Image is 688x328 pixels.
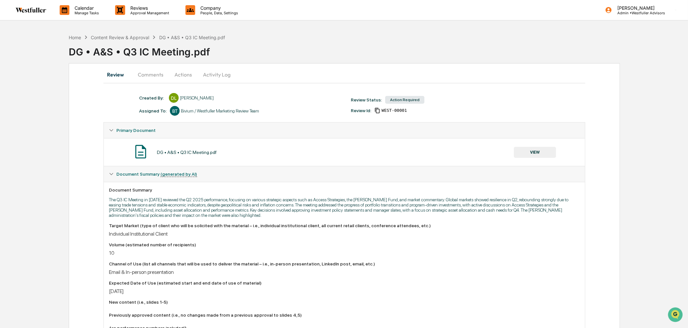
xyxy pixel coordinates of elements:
div: Target Market (type of client who will be solicited with the material – i.e., individual institut... [109,223,579,228]
div: Assigned To: [139,108,167,113]
p: Reviews [125,5,172,11]
div: Review Status: [351,97,382,102]
img: Document Icon [133,144,149,160]
div: Primary Document [104,123,585,138]
div: Expected Date of Use (estimated start and end date of use of material) [109,280,579,286]
button: Activity Log [198,67,236,82]
div: DG • A&S • Q3 IC Meeting.pdf [159,35,225,40]
img: logo [16,7,47,13]
div: Volume (estimated number of recipients) [109,242,579,247]
div: [DATE] [109,288,579,294]
u: (generated by AI) [160,171,197,177]
div: Start new chat [29,50,106,56]
a: 🗄️Attestations [44,130,83,142]
span: Attestations [53,133,80,139]
span: • [54,88,56,93]
div: Content Review & Approval [91,35,149,40]
div: 🔎 [6,146,12,151]
p: Admin • Westfuller Advisors [612,11,665,15]
div: secondary tabs example [103,67,585,82]
div: Past conversations [6,72,43,77]
div: Document Summary [109,187,579,193]
span: Preclearance [13,133,42,139]
p: The Q3 IC Meeting in [DATE] reviewed the Q2 2025 performance, focusing on various strategic aspec... [109,197,579,218]
span: [PERSON_NAME] [20,106,53,111]
img: Rachel Stanley [6,82,17,92]
button: VIEW [514,147,556,158]
a: 🖐️Preclearance [4,130,44,142]
span: • [54,106,56,111]
div: DG • A&S • Q3 IC Meeting.pdf [69,41,688,58]
button: Review [103,67,133,82]
span: Pylon [65,161,78,166]
div: DG • A&S • Q3 IC Meeting.pdf [157,150,217,155]
div: Document Summary (generated by AI) [104,166,585,182]
div: Bivium / Westfuller Marketing Review Team [181,108,259,113]
p: Manage Tasks [69,11,102,15]
p: How can we help? [6,14,118,24]
div: New content (i.e., slides 1-5) [109,299,579,305]
button: Actions [169,67,198,82]
span: [PERSON_NAME] [20,88,53,93]
span: Primary Document [116,128,156,133]
div: Email & In-person presentation [109,269,579,275]
span: f46340af-dbc5-4937-99e6-7f7f842b021a [382,108,407,113]
div: Review Id: [351,108,371,113]
div: Primary Document [104,138,585,166]
p: People, Data, Settings [195,11,241,15]
span: Au[DATE] [57,106,76,111]
div: Created By: ‎ ‎ [139,95,166,100]
img: Rachel Stanley [6,100,17,110]
img: 1746055101610-c473b297-6a78-478c-a979-82029cc54cd1 [6,50,18,61]
div: 10 [109,250,579,256]
span: Au[DATE] [57,88,76,93]
button: See all [101,71,118,78]
div: BT [170,106,180,116]
span: Document Summary [116,171,197,177]
button: Start new chat [110,52,118,59]
div: Channel of Use (list all channels that will be used to deliver the material – i.e., in-person pre... [109,261,579,266]
div: DL [169,93,179,103]
p: Company [195,5,241,11]
div: 🗄️ [47,133,52,138]
p: Approval Management [125,11,172,15]
a: 🔎Data Lookup [4,142,43,154]
button: Comments [133,67,169,82]
div: [PERSON_NAME] [180,95,214,100]
a: Powered byPylon [46,160,78,166]
div: We're available if you need us! [29,56,89,61]
div: Previously approved content (i.e., no changes made from a previous approval to slides 4,5) [109,312,579,318]
span: Data Lookup [13,145,41,151]
p: [PERSON_NAME] [612,5,665,11]
div: Home [69,35,81,40]
img: 8933085812038_c878075ebb4cc5468115_72.jpg [14,50,25,61]
div: Individual Institutional Client [109,231,579,237]
div: 🖐️ [6,133,12,138]
p: Calendar [69,5,102,11]
div: Action Required [385,96,424,104]
iframe: Open customer support [667,307,685,324]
